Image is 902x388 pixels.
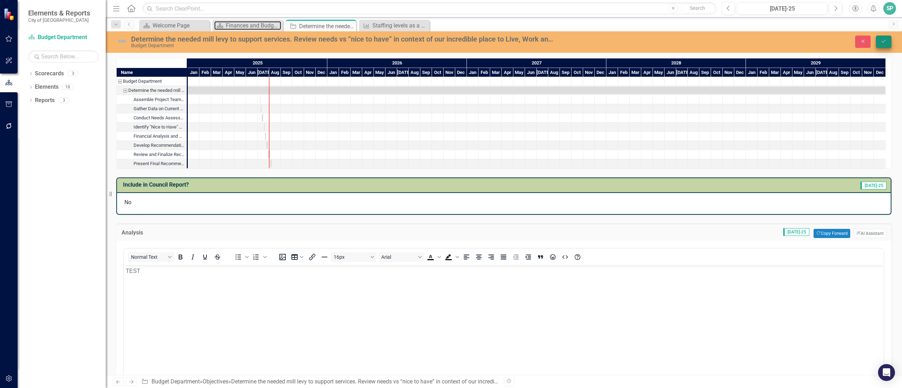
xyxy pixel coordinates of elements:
[188,87,885,94] div: Task: Start date: 2025-01-01 End date: 2029-12-31
[62,84,73,90] div: 18
[362,68,374,77] div: Apr
[572,68,583,77] div: Oct
[153,21,208,30] div: Welcome Page
[262,114,263,121] div: Task: Start date: 2025-07-12 End date: 2025-07-16
[117,86,187,95] div: Task: Start date: 2025-01-01 End date: 2029-12-31
[746,68,758,77] div: Jan
[261,105,261,112] div: Task: Start date: 2025-07-09 End date: 2025-07-11
[490,68,502,77] div: Mar
[35,83,58,91] a: Elements
[734,68,746,77] div: Dec
[304,68,316,77] div: Nov
[123,77,162,86] div: Budget Department
[420,68,432,77] div: Sep
[117,95,187,104] div: Assemble Project Team and Define Roles
[223,68,234,77] div: Apr
[28,50,99,63] input: Search Below...
[653,68,665,77] div: May
[265,132,266,140] div: Task: Start date: 2025-07-20 End date: 2025-07-23
[231,378,574,385] div: Determine the needed mill levy to support services. Review needs vs “nice to have” in context of ...
[680,4,715,13] button: Search
[203,378,228,385] a: Objectives
[131,35,556,43] div: Determine the needed mill levy to support services. Review needs vs “nice to have” in context of ...
[117,113,187,123] div: Conduct Needs Assessment and Prioritize Services
[117,77,187,86] div: Budget Department
[378,252,424,262] button: Font Arial
[117,104,187,113] div: Gather Data on Current Services and Mill Levy
[781,68,792,77] div: Apr
[117,132,187,141] div: Financial Analysis and Mill Levy Impact Study
[258,68,269,77] div: Jul
[699,68,711,77] div: Sep
[28,9,90,17] span: Elements & Reports
[264,123,265,131] div: Task: Start date: 2025-07-17 End date: 2025-07-19
[124,265,884,388] iframe: Rich Text Area
[814,229,850,238] button: Copy Forward
[134,159,185,168] div: Present Final Recommendations to City Council
[214,21,281,30] a: Finances and Budgeting Council Report
[35,70,64,78] a: Scorecards
[851,68,862,77] div: Oct
[723,68,734,77] div: Nov
[128,252,174,262] button: Block Normal Text
[188,58,327,68] div: 2025
[595,68,606,77] div: Dec
[268,151,270,158] div: Task: Start date: 2025-07-29 End date: 2025-08-02
[498,252,509,262] button: Justify
[117,150,187,159] div: Review and Finalize Recommendations with Stakeholders
[804,68,816,77] div: Jun
[35,96,55,105] a: Reports
[250,252,268,262] div: Numbered list
[740,5,825,13] div: [DATE]-25
[688,68,699,77] div: Aug
[117,123,187,132] div: Identify "Nice to Have" Services
[606,68,618,77] div: Jan
[67,71,79,77] div: 3
[234,68,246,77] div: May
[117,141,187,150] div: Task: Start date: 2025-07-24 End date: 2025-07-28
[397,68,409,77] div: Jul
[737,2,827,15] button: [DATE]-25
[816,68,827,77] div: Jul
[117,113,187,123] div: Task: Start date: 2025-07-12 End date: 2025-07-16
[618,68,630,77] div: Feb
[199,252,211,262] button: Underline
[117,77,187,86] div: Task: Budget Department Start date: 2025-01-01 End date: 2025-01-02
[478,68,490,77] div: Feb
[874,68,886,77] div: Dec
[711,68,723,77] div: Oct
[583,68,595,77] div: Nov
[211,68,223,77] div: Mar
[143,2,717,15] input: Search ClearPoint...
[548,68,560,77] div: Aug
[28,17,90,23] small: City of [GEOGRAPHIC_DATA]
[269,68,281,77] div: Aug
[134,104,185,113] div: Gather Data on Current Services and Mill Levy
[327,68,339,77] div: Jan
[559,252,571,262] button: HTML Editor
[425,252,442,262] div: Text color Black
[862,68,874,77] div: Nov
[141,21,208,30] a: Welcome Page
[473,252,485,262] button: Align center
[854,229,886,238] button: AI Assistant
[117,104,187,113] div: Task: Start date: 2025-07-09 End date: 2025-07-11
[199,68,211,77] div: Feb
[409,68,420,77] div: Aug
[461,252,472,262] button: Align left
[334,254,368,260] span: 16px
[316,68,327,77] div: Dec
[124,199,131,206] span: No
[467,58,606,68] div: 2027
[306,252,318,262] button: Insert/edit link
[292,68,304,77] div: Oct
[134,150,185,159] div: Review and Finalize Recommendations with Stakeholders
[839,68,851,77] div: Sep
[232,252,250,262] div: Bullet list
[641,68,653,77] div: Apr
[134,141,185,150] div: Develop Recommendations for Mill Levy Rate
[246,68,258,77] div: Jun
[883,2,896,15] button: SP
[827,68,839,77] div: Aug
